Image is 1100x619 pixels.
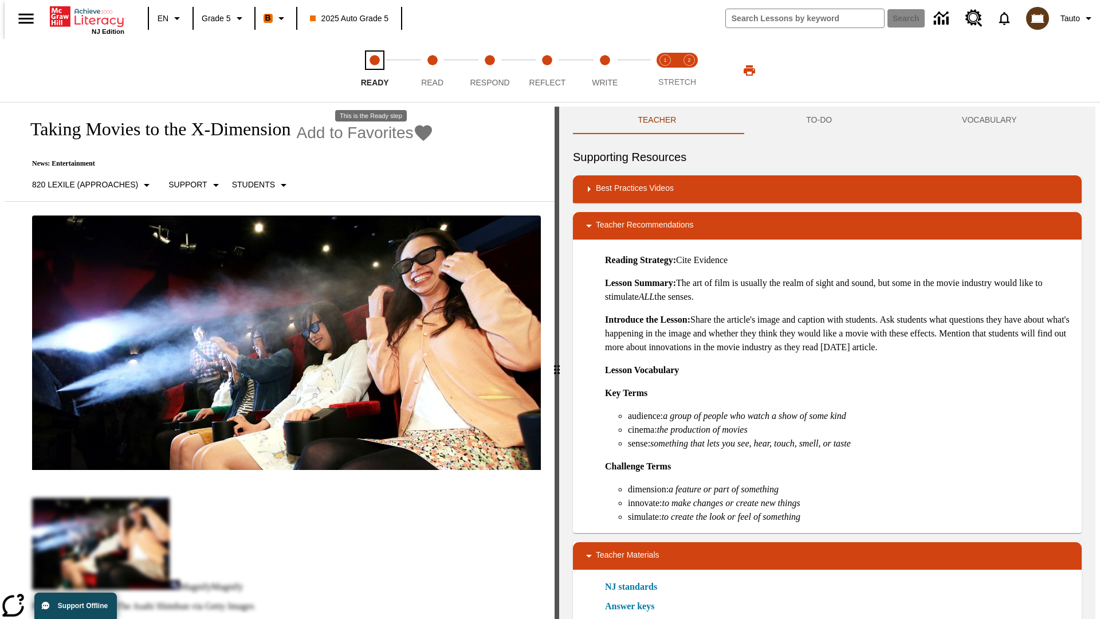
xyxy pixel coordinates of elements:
[573,212,1082,240] div: Teacher Recommendations
[658,77,696,87] span: STRETCH
[5,107,555,613] div: reading
[605,276,1072,304] p: The art of film is usually the realm of sight and sound, but some in the movie industry would lik...
[650,438,851,448] em: something that lets you see, hear, touch, smell, or taste
[297,124,414,142] span: Add to Favorites
[421,78,443,87] span: Read
[18,119,291,140] h1: Taking Movies to the X-Dimension
[605,255,676,265] strong: Reading Strategy:
[152,8,189,29] button: Language: EN, Select a language
[470,78,509,87] span: Respond
[1019,3,1056,33] button: Select a new avatar
[628,437,1072,450] li: sense:
[687,57,690,63] text: 2
[158,13,168,25] span: EN
[457,39,523,102] button: Respond step 3 of 5
[628,423,1072,437] li: cinema:
[50,4,124,35] div: Home
[559,107,1095,619] div: activity
[9,2,43,36] button: Open side menu
[628,510,1072,524] li: simulate:
[663,57,666,63] text: 1
[662,512,800,522] em: to create the look or feel of something
[628,496,1072,510] li: innovate:
[958,3,989,34] a: Resource Center, Will open in new tab
[1060,13,1080,25] span: Tauto
[227,175,295,195] button: Select Student
[361,78,389,87] span: Ready
[605,365,679,375] strong: Lesson Vocabulary
[573,107,1082,134] div: Instructional Panel Tabs
[335,110,407,122] div: This is the Ready step
[514,39,580,102] button: Reflect step 4 of 5
[605,253,1072,267] p: Cite Evidence
[58,602,108,610] span: Support Offline
[573,175,1082,203] div: Best Practices Videos
[605,580,664,594] a: NJ standards
[168,179,207,191] p: Support
[92,28,124,35] span: NJ Edition
[197,8,251,29] button: Grade: Grade 5, Select a grade
[605,461,671,471] strong: Challenge Terms
[592,78,618,87] span: Write
[265,11,271,25] span: B
[897,107,1082,134] button: VOCABULARY
[649,39,682,102] button: Stretch Read step 1 of 2
[555,107,559,619] div: Press Enter or Spacebar and then press right and left arrow keys to move the slider
[573,542,1082,570] div: Teacher Materials
[605,315,690,324] strong: Introduce the Lesson:
[731,60,768,81] button: Print
[605,600,654,613] a: Answer keys, Will open in new browser window or tab
[605,278,676,288] strong: Lesson Summary:
[573,148,1082,166] h6: Supporting Resources
[1056,8,1100,29] button: Profile/Settings
[341,39,408,102] button: Ready step 1 of 5
[297,123,434,143] button: Add to Favorites - Taking Movies to the X-Dimension
[1026,7,1049,30] img: avatar image
[32,216,541,470] img: Panel in front of the seats sprays water mist to the happy audience at a 4DX-equipped theater.
[399,39,465,102] button: Read step 2 of 5
[32,179,138,191] p: 820 Lexile (Approaches)
[605,388,647,398] strong: Key Terms
[741,107,897,134] button: TO-DO
[628,483,1072,496] li: dimension:
[596,549,659,563] p: Teacher Materials
[628,409,1072,423] li: audience:
[927,3,958,34] a: Data Center
[639,292,655,301] em: ALL
[605,313,1072,354] p: Share the article's image and caption with students. Ask students what questions they have about ...
[18,159,434,168] p: News: Entertainment
[572,39,638,102] button: Write step 5 of 5
[989,3,1019,33] a: Notifications
[310,13,389,25] span: 2025 Auto Grade 5
[573,107,741,134] button: Teacher
[669,484,779,494] em: a feature or part of something
[662,498,800,508] em: to make changes or create new things
[232,179,275,191] p: Students
[529,78,566,87] span: Reflect
[259,8,293,29] button: Boost Class color is orange. Change class color
[596,182,674,196] p: Best Practices Videos
[596,219,693,233] p: Teacher Recommendations
[657,425,748,434] em: the production of movies
[27,175,158,195] button: Select Lexile, 820 Lexile (Approaches)
[673,39,706,102] button: Stretch Respond step 2 of 2
[663,411,846,421] em: a group of people who watch a show of some kind
[726,9,884,28] input: search field
[164,175,227,195] button: Scaffolds, Support
[34,593,117,619] button: Support Offline
[202,13,231,25] span: Grade 5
